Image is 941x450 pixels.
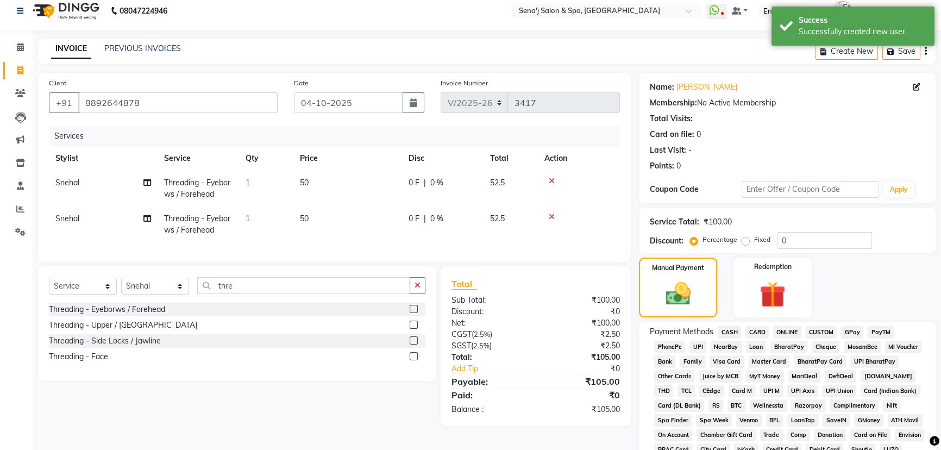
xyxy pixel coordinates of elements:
[750,399,787,412] span: Wellnessta
[746,370,784,383] span: MyT Money
[850,355,899,368] span: UPI BharatPay
[49,146,158,171] th: Stylist
[844,341,881,353] span: MosamBee
[55,178,79,187] span: Snehal
[300,214,309,223] span: 50
[650,97,925,109] div: No Active Membership
[841,326,863,339] span: GPay
[652,263,704,273] label: Manual Payment
[443,329,536,340] div: ( )
[650,82,674,93] div: Name:
[650,184,742,195] div: Coupon Code
[814,429,846,441] span: Donation
[825,370,856,383] span: DefiDeal
[746,341,767,353] span: Loan
[650,326,713,337] span: Payment Methods
[699,385,724,397] span: CEdge
[882,43,920,60] button: Save
[806,326,837,339] span: CUSTOM
[822,385,856,397] span: UPI Union
[751,278,794,311] img: _gift.svg
[49,304,165,315] div: Threading - Eyeborws / Forehead
[536,317,628,329] div: ₹100.00
[451,341,471,351] span: SGST
[654,385,673,397] span: THD
[78,92,278,113] input: Search by Name/Mobile/Email/Code
[654,370,694,383] span: Other Cards
[888,414,923,427] span: ATH Movil
[650,145,686,156] div: Last Visit:
[650,113,693,124] div: Total Visits:
[536,340,628,352] div: ₹2.50
[654,429,692,441] span: On Account
[473,341,490,350] span: 2.5%
[424,177,426,189] span: |
[696,414,732,427] span: Spa Week
[430,177,443,189] span: 0 %
[536,306,628,317] div: ₹0
[861,385,920,397] span: Card (Indian Bank)
[443,389,536,402] div: Paid:
[868,326,894,339] span: PayTM
[885,341,922,353] span: MI Voucher
[49,78,66,88] label: Client
[676,82,737,93] a: [PERSON_NAME]
[49,92,79,113] button: +91
[536,352,628,363] div: ₹105.00
[650,129,694,140] div: Card on file:
[490,214,505,223] span: 52.5
[536,375,628,388] div: ₹105.00
[766,414,783,427] span: BFL
[49,351,108,362] div: Threading - Face
[749,355,790,368] span: Master Card
[794,355,846,368] span: BharatPay Card
[300,178,309,187] span: 50
[551,363,628,374] div: ₹0
[799,26,926,37] div: Successfully created new user.
[857,5,920,17] span: [PERSON_NAME]
[443,295,536,306] div: Sub Total:
[55,214,79,223] span: Snehal
[443,317,536,329] div: Net:
[104,43,181,53] a: PREVIOUS INVOICES
[711,341,742,353] span: NearBuy
[861,370,915,383] span: [DOMAIN_NAME]
[791,399,825,412] span: Razorpay
[538,146,620,171] th: Action
[787,414,818,427] span: LoanTap
[654,341,685,353] span: PhonePe
[718,326,741,339] span: CASH
[474,330,490,339] span: 2.5%
[689,341,706,353] span: UPI
[654,355,675,368] span: Bank
[812,341,839,353] span: Cheque
[677,385,695,397] span: TCL
[830,399,879,412] span: Complimentary
[745,326,769,339] span: CARD
[239,146,293,171] th: Qty
[823,414,850,427] span: SaveIN
[754,262,792,272] label: Redemption
[833,1,852,20] img: Smita Acharekar
[443,363,551,374] a: Add Tip
[293,146,402,171] th: Price
[704,216,732,228] div: ₹100.00
[158,146,239,171] th: Service
[443,352,536,363] div: Total:
[246,178,250,187] span: 1
[164,214,230,235] span: Threading - Eyeborws / Forehead
[654,399,704,412] span: Card (DL Bank)
[699,370,742,383] span: Juice by MCB
[650,216,699,228] div: Service Total:
[760,385,783,397] span: UPI M
[658,279,699,308] img: _cash.svg
[708,399,723,412] span: RS
[727,399,745,412] span: BTC
[702,235,737,245] label: Percentage
[441,78,488,88] label: Invoice Number
[710,355,744,368] span: Visa Card
[443,375,536,388] div: Payable:
[729,385,756,397] span: Card M
[650,235,683,247] div: Discount:
[51,39,91,59] a: INVOICE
